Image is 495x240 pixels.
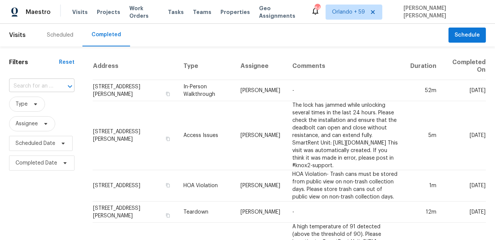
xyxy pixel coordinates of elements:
th: Duration [404,52,442,80]
span: Work Orders [129,5,159,20]
span: Type [16,100,28,108]
span: Assignee [16,120,38,128]
td: [DATE] [442,80,486,101]
td: [DATE] [442,170,486,202]
td: In-Person Walkthrough [177,80,235,101]
div: Completed [92,31,121,38]
td: [PERSON_NAME] [234,101,286,170]
td: 5m [404,101,442,170]
td: [STREET_ADDRESS][PERSON_NAME] [93,101,177,170]
div: 840 [315,5,320,12]
span: Visits [72,8,88,16]
td: [PERSON_NAME] [234,80,286,101]
th: Assignee [234,52,286,80]
td: - [286,202,404,223]
td: 12m [404,202,442,223]
th: Address [93,52,177,80]
td: Access Issues [177,101,235,170]
span: Teams [193,8,212,16]
span: Projects [97,8,120,16]
span: Visits [9,27,26,43]
td: - [286,80,404,101]
span: Properties [221,8,250,16]
span: Orlando + 59 [332,8,365,16]
span: Schedule [455,31,480,40]
h1: Filters [9,58,59,66]
td: [PERSON_NAME] [234,170,286,202]
span: Maestro [26,8,51,16]
button: Copy Address [164,182,171,189]
td: [DATE] [442,202,486,223]
td: [STREET_ADDRESS][PERSON_NAME] [93,80,177,101]
td: HOA Violation- Trash cans must be stored from public view on non-trash collection days. Please st... [286,170,404,202]
td: 1m [404,170,442,202]
span: Tasks [168,9,184,15]
div: Scheduled [47,31,73,39]
input: Search for an address... [9,80,53,92]
span: Geo Assignments [259,5,302,20]
td: HOA Violation [177,170,235,202]
td: [DATE] [442,101,486,170]
th: Type [177,52,235,80]
span: Scheduled Date [16,140,55,147]
th: Comments [286,52,404,80]
button: Copy Address [164,91,171,97]
td: [STREET_ADDRESS][PERSON_NAME] [93,202,177,223]
td: [STREET_ADDRESS] [93,170,177,202]
span: [PERSON_NAME] [PERSON_NAME] [400,5,484,20]
button: Copy Address [164,212,171,219]
button: Copy Address [164,135,171,142]
button: Open [65,81,75,92]
td: 52m [404,80,442,101]
div: Reset [59,58,74,66]
button: Schedule [448,28,486,43]
span: Completed Date [16,159,57,167]
td: Teardown [177,202,235,223]
th: Completed On [442,52,486,80]
td: The lock has jammed while unlocking several times in the last 24 hours. Please check the installa... [286,101,404,170]
td: [PERSON_NAME] [234,202,286,223]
